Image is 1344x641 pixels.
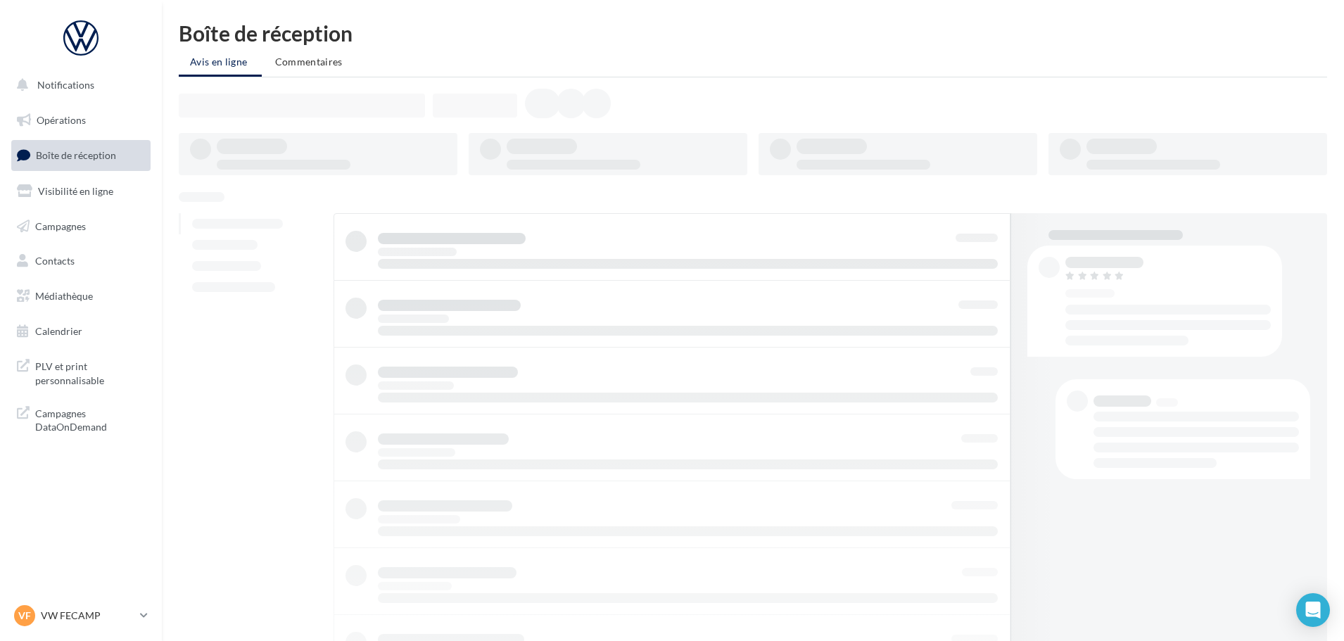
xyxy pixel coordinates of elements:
[35,357,145,387] span: PLV et print personnalisable
[8,140,153,170] a: Boîte de réception
[275,56,343,68] span: Commentaires
[8,106,153,135] a: Opérations
[38,185,113,197] span: Visibilité en ligne
[11,602,151,629] a: VF VW FECAMP
[36,149,116,161] span: Boîte de réception
[8,246,153,276] a: Contacts
[8,177,153,206] a: Visibilité en ligne
[18,609,31,623] span: VF
[41,609,134,623] p: VW FECAMP
[179,23,1327,44] div: Boîte de réception
[35,290,93,302] span: Médiathèque
[37,114,86,126] span: Opérations
[8,70,148,100] button: Notifications
[37,79,94,91] span: Notifications
[35,220,86,231] span: Campagnes
[1296,593,1330,627] div: Open Intercom Messenger
[35,255,75,267] span: Contacts
[8,212,153,241] a: Campagnes
[35,325,82,337] span: Calendrier
[35,404,145,434] span: Campagnes DataOnDemand
[8,398,153,440] a: Campagnes DataOnDemand
[8,317,153,346] a: Calendrier
[8,351,153,393] a: PLV et print personnalisable
[8,281,153,311] a: Médiathèque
